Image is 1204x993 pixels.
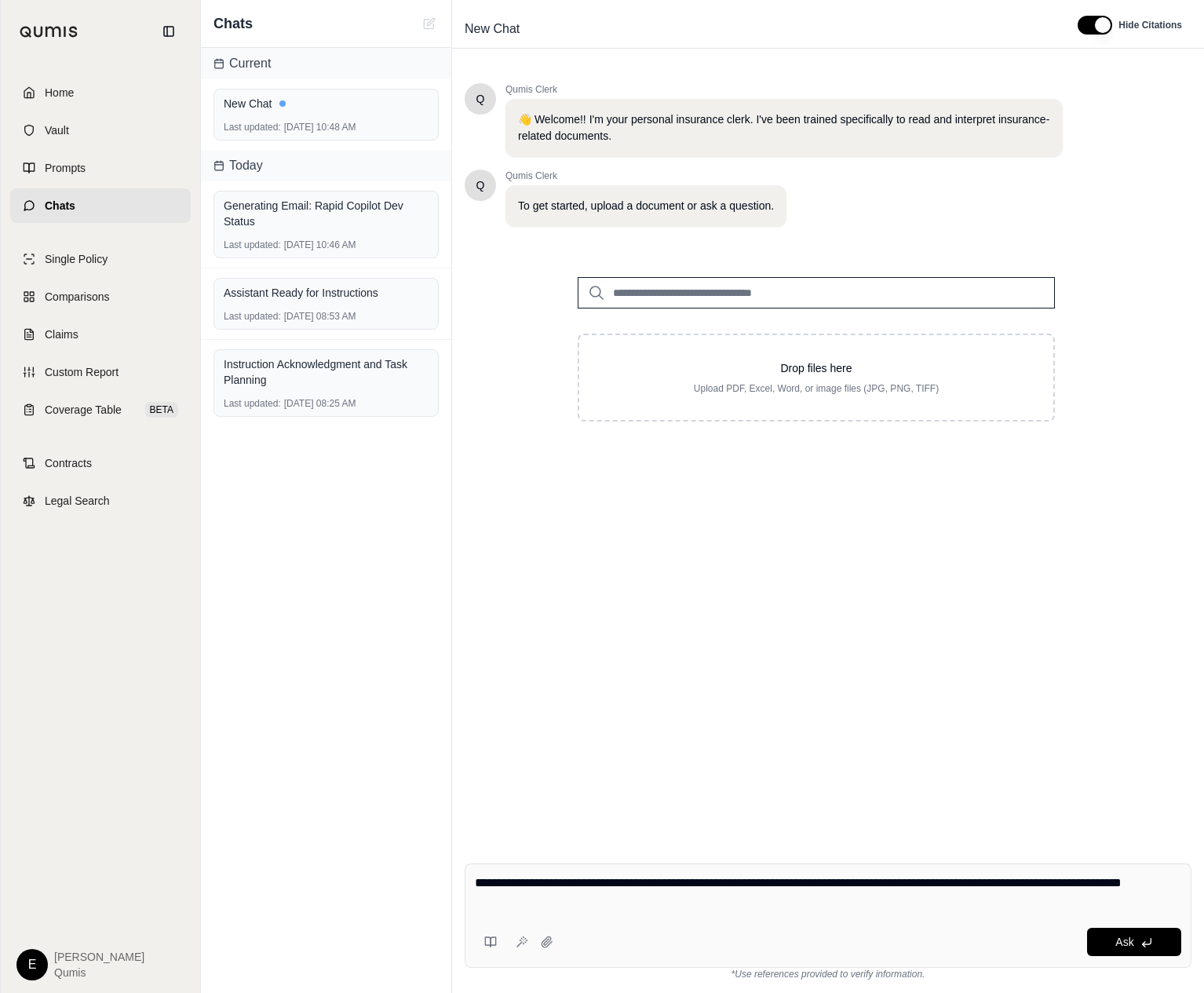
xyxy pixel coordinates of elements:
[45,289,109,305] span: Comparisons
[45,251,108,267] span: Single Policy
[224,239,429,251] div: [DATE] 10:46 AM
[458,16,526,42] span: New Chat
[10,484,191,518] a: Legal Search
[224,121,281,133] span: Last updated:
[10,151,191,185] a: Prompts
[420,14,439,33] button: New Chat
[224,310,429,323] div: [DATE] 08:53 AM
[1118,19,1182,31] span: Hide Citations
[224,356,429,388] div: Instruction Acknowledgment and Task Planning
[10,279,191,314] a: Comparisons
[20,26,78,38] img: Qumis Logo
[54,965,144,980] span: Qumis
[10,75,191,110] a: Home
[1087,928,1181,956] button: Ask
[45,122,69,138] span: Vault
[476,91,485,107] span: Hello
[10,242,191,276] a: Single Policy
[505,83,1063,96] span: Qumis Clerk
[505,170,786,182] span: Qumis Clerk
[10,188,191,223] a: Chats
[476,177,485,193] span: Hello
[224,239,281,251] span: Last updated:
[10,355,191,389] a: Custom Report
[145,402,178,418] span: BETA
[45,85,74,100] span: Home
[45,364,119,380] span: Custom Report
[518,111,1050,144] p: 👋 Welcome!! I'm your personal insurance clerk. I've been trained specifically to read and interpr...
[45,402,122,418] span: Coverage Table
[45,455,92,471] span: Contracts
[156,19,181,44] button: Collapse sidebar
[224,310,281,323] span: Last updated:
[16,949,48,980] div: E
[1115,936,1133,948] span: Ask
[458,16,1059,42] div: Edit Title
[45,160,86,176] span: Prompts
[10,113,191,148] a: Vault
[224,198,429,229] div: Generating Email: Rapid Copilot Dev Status
[201,48,451,79] div: Current
[54,949,144,965] span: [PERSON_NAME]
[201,150,451,181] div: Today
[604,382,1028,395] p: Upload PDF, Excel, Word, or image files (JPG, PNG, TIFF)
[10,317,191,352] a: Claims
[465,968,1191,980] div: *Use references provided to verify information.
[45,327,78,342] span: Claims
[224,121,429,133] div: [DATE] 10:48 AM
[45,198,75,214] span: Chats
[518,198,774,214] p: To get started, upload a document or ask a question.
[224,397,281,410] span: Last updated:
[10,392,191,427] a: Coverage TableBETA
[224,397,429,410] div: [DATE] 08:25 AM
[45,493,110,509] span: Legal Search
[10,446,191,480] a: Contracts
[224,96,429,111] div: New Chat
[224,285,429,301] div: Assistant Ready for Instructions
[604,360,1028,376] p: Drop files here
[213,13,253,35] span: Chats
